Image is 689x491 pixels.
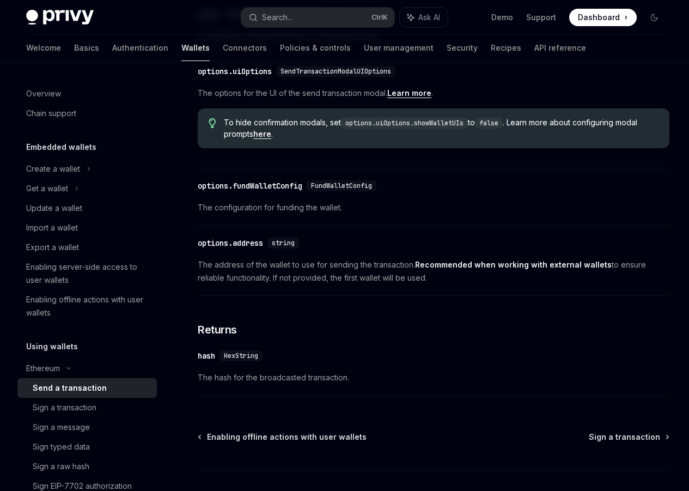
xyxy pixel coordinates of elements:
[198,201,669,214] span: The configuration for funding the wallet.
[387,88,431,98] a: Learn more
[341,118,468,129] code: options.uiOptions.showWalletUIs
[415,260,612,269] strong: Recommended when working with external wallets
[26,362,60,375] div: Ethereum
[491,35,521,61] a: Recipes
[199,432,367,442] a: Enabling offline actions with user wallets
[26,10,94,25] img: dark logo
[33,460,89,473] div: Sign a raw hash
[26,87,61,100] div: Overview
[17,290,157,323] a: Enabling offline actions with user wallets
[26,221,78,234] div: Import a wallet
[491,12,513,23] a: Demo
[33,421,90,434] div: Sign a message
[198,322,237,337] span: Returns
[589,432,668,442] a: Sign a transaction
[17,398,157,417] a: Sign a transaction
[198,258,669,284] span: The address of the wallet to use for sending the transaction. to ensure reliable functionality. I...
[209,118,216,128] svg: Tip
[26,202,82,215] div: Update a wallet
[198,66,272,77] div: options.uiOptions
[645,9,663,26] button: Toggle dark mode
[74,35,99,61] a: Basics
[26,107,76,120] div: Chain support
[26,241,79,254] div: Export a wallet
[26,35,61,61] a: Welcome
[224,117,658,140] span: To hide confirmation modals, set to . Learn more about configuring modal prompts .
[311,181,372,190] span: FundWalletConfig
[17,218,157,238] a: Import a wallet
[17,457,157,476] a: Sign a raw hash
[447,35,478,61] a: Security
[26,182,68,195] div: Get a wallet
[281,67,391,76] span: SendTransactionModalUIOptions
[241,8,394,27] button: Search...CtrlK
[364,35,434,61] a: User management
[181,35,210,61] a: Wallets
[534,35,586,61] a: API reference
[526,12,556,23] a: Support
[26,293,150,319] div: Enabling offline actions with user wallets
[112,35,168,61] a: Authentication
[17,417,157,437] a: Sign a message
[262,11,292,24] div: Search...
[272,239,295,247] span: string
[207,432,367,442] span: Enabling offline actions with user wallets
[33,381,107,395] div: Send a transaction
[17,238,157,257] a: Export a wallet
[198,371,669,384] span: The hash for the broadcasted transaction.
[400,8,448,27] button: Ask AI
[198,87,669,100] span: The options for the UI of the send transaction modal. .
[26,340,78,353] h5: Using wallets
[475,118,503,129] code: false
[418,12,440,23] span: Ask AI
[33,401,96,414] div: Sign a transaction
[26,141,96,154] h5: Embedded wallets
[17,84,157,104] a: Overview
[198,350,215,361] div: hash
[578,12,620,23] span: Dashboard
[26,162,80,175] div: Create a wallet
[26,260,150,287] div: Enabling server-side access to user wallets
[371,13,388,22] span: Ctrl K
[253,129,271,139] a: here
[589,432,660,442] span: Sign a transaction
[280,35,351,61] a: Policies & controls
[17,104,157,123] a: Chain support
[17,257,157,290] a: Enabling server-side access to user wallets
[569,9,637,26] a: Dashboard
[224,351,258,360] span: HexString
[17,198,157,218] a: Update a wallet
[33,440,90,453] div: Sign typed data
[17,437,157,457] a: Sign typed data
[223,35,267,61] a: Connectors
[198,238,263,248] div: options.address
[198,180,302,191] div: options.fundWalletConfig
[17,378,157,398] a: Send a transaction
